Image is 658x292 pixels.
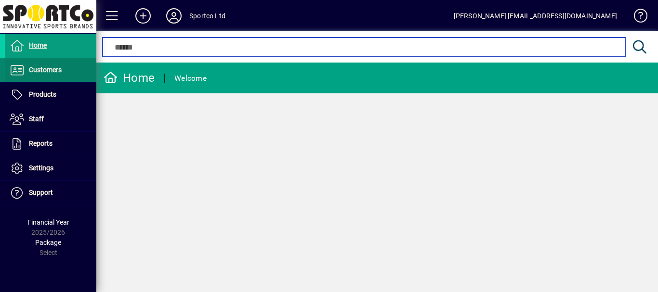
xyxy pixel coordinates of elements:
div: Home [104,70,155,86]
button: Add [128,7,158,25]
span: Settings [29,164,53,172]
div: Sportco Ltd [189,8,225,24]
a: Knowledge Base [627,2,646,33]
a: Settings [5,156,96,180]
span: Support [29,189,53,196]
a: Reports [5,132,96,156]
span: Customers [29,66,62,74]
a: Staff [5,107,96,131]
a: Products [5,83,96,107]
div: Welcome [174,71,207,86]
span: Staff [29,115,44,123]
span: Financial Year [27,218,69,226]
span: Home [29,41,47,49]
a: Support [5,181,96,205]
div: [PERSON_NAME] [EMAIL_ADDRESS][DOMAIN_NAME] [454,8,617,24]
span: Products [29,90,56,98]
span: Reports [29,140,53,147]
span: Package [35,239,61,246]
button: Profile [158,7,189,25]
a: Customers [5,58,96,82]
